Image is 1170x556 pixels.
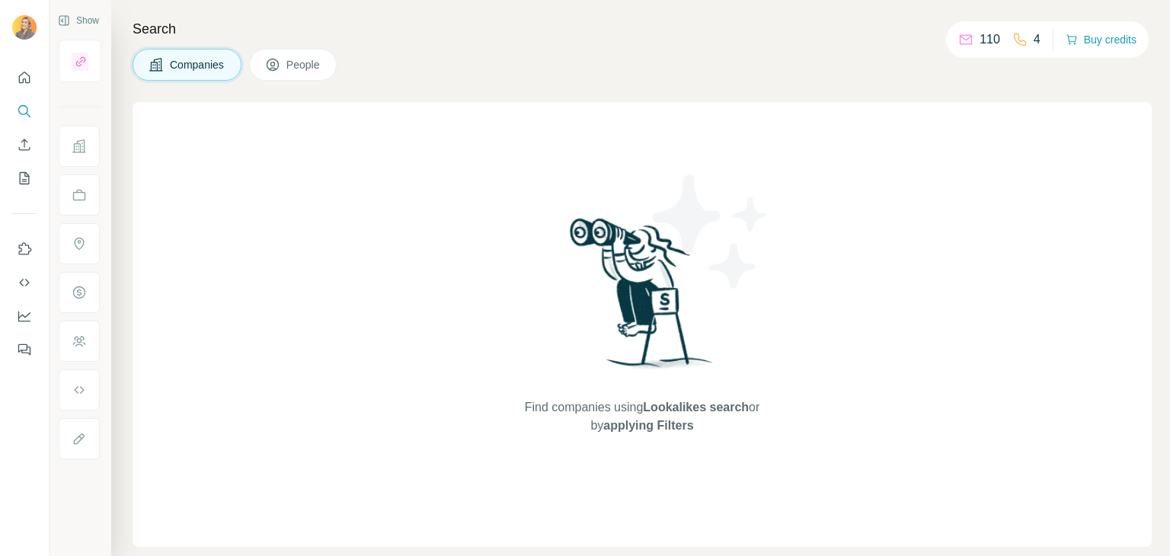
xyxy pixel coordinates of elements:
button: Use Surfe API [12,269,37,296]
button: Quick start [12,64,37,91]
img: Surfe Illustration - Stars [642,163,779,300]
span: Find companies using or by [520,398,764,435]
button: Dashboard [12,302,37,330]
span: Companies [170,57,225,72]
button: Enrich CSV [12,131,37,158]
button: Use Surfe on LinkedIn [12,235,37,263]
button: My lists [12,165,37,192]
img: Surfe Illustration - Woman searching with binoculars [563,214,721,384]
button: Search [12,97,37,125]
button: Show [47,9,110,32]
span: Lookalikes search [643,401,749,414]
img: Avatar [12,15,37,40]
button: Feedback [12,336,37,363]
h4: Search [133,18,1152,40]
p: 110 [980,30,1000,49]
button: Buy credits [1066,29,1136,50]
span: People [286,57,321,72]
p: 4 [1034,30,1041,49]
span: applying Filters [603,419,693,432]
